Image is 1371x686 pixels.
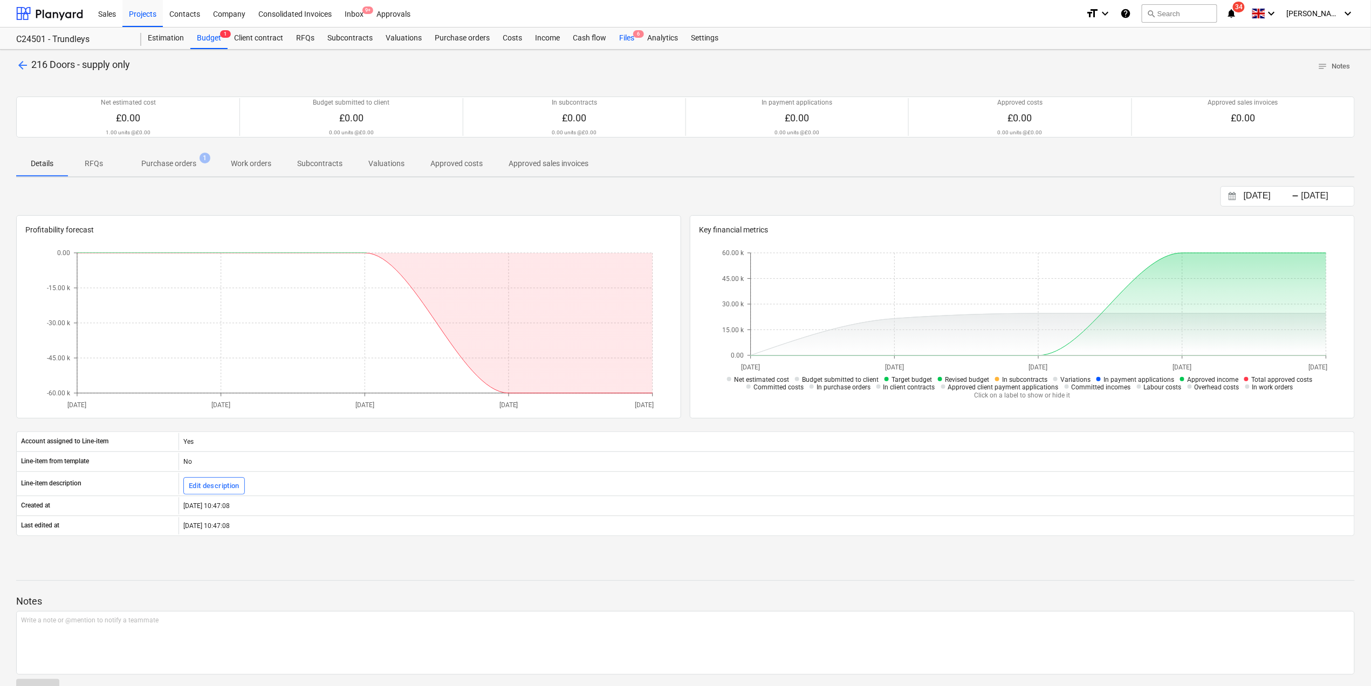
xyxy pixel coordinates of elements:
[1072,383,1131,391] span: Committed incomes
[1299,189,1354,204] input: End Date
[379,28,428,49] a: Valuations
[47,319,71,327] tspan: -30.00 k
[313,98,389,107] p: Budget submitted to client
[718,391,1326,400] p: Click on a label to show or hide it
[1147,9,1155,18] span: search
[509,158,588,169] p: Approved sales invoices
[329,129,374,136] p: 0.00 units @ £0.00
[231,158,271,169] p: Work orders
[499,402,518,409] tspan: [DATE]
[613,28,641,49] a: Files6
[1265,7,1278,20] i: keyboard_arrow_down
[47,284,71,292] tspan: -15.00 k
[731,352,744,359] tspan: 0.00
[183,477,245,495] button: Edit description
[141,158,196,169] p: Purchase orders
[179,453,1354,470] div: No
[21,437,108,446] p: Account assigned to Line-item
[817,383,870,391] span: In purchase orders
[1086,7,1099,20] i: format_size
[722,326,744,334] tspan: 15.00 k
[1103,376,1174,383] span: In payment applications
[734,376,789,383] span: Net estimated cost
[116,112,140,124] span: £0.00
[220,30,231,38] span: 1
[885,364,904,372] tspan: [DATE]
[297,158,342,169] p: Subcontracts
[529,28,566,49] a: Income
[1342,7,1355,20] i: keyboard_arrow_down
[16,34,128,45] div: C24501 - Trundleys
[1029,364,1048,372] tspan: [DATE]
[1187,376,1238,383] span: Approved income
[997,98,1043,107] p: Approved costs
[211,402,230,409] tspan: [DATE]
[228,28,290,49] a: Client contract
[290,28,321,49] div: RFQs
[1099,7,1112,20] i: keyboard_arrow_down
[722,275,744,283] tspan: 45.00 k
[428,28,496,49] a: Purchase orders
[29,158,55,169] p: Details
[47,354,71,362] tspan: -45.00 k
[1231,112,1255,124] span: £0.00
[81,158,107,169] p: RFQs
[741,364,760,372] tspan: [DATE]
[613,28,641,49] div: Files
[1292,193,1299,200] div: -
[684,28,725,49] a: Settings
[362,6,373,14] span: 9+
[1314,58,1355,75] button: Notes
[722,249,744,257] tspan: 60.00 k
[200,153,210,163] span: 1
[562,112,586,124] span: £0.00
[106,129,150,136] p: 1.00 units @ £0.00
[16,59,29,72] span: arrow_back
[31,59,130,70] span: 216 Doors - supply only
[16,595,1355,608] p: Notes
[321,28,379,49] a: Subcontracts
[566,28,613,49] a: Cash flow
[67,402,86,409] tspan: [DATE]
[25,224,672,236] p: Profitability forecast
[1252,383,1293,391] span: In work orders
[21,479,81,488] p: Line-item description
[141,28,190,49] a: Estimation
[1173,364,1192,372] tspan: [DATE]
[802,376,879,383] span: Budget submitted to client
[21,457,89,466] p: Line-item from template
[948,383,1059,391] span: Approved client payment applications
[552,129,597,136] p: 0.00 units @ £0.00
[635,402,654,409] tspan: [DATE]
[430,158,483,169] p: Approved costs
[496,28,529,49] a: Costs
[1318,60,1351,73] span: Notes
[179,497,1354,514] div: [DATE] 10:47:08
[1242,189,1297,204] input: Start Date
[21,501,50,510] p: Created at
[1120,7,1131,20] i: Knowledge base
[1317,634,1371,686] iframe: Chat Widget
[101,98,156,107] p: Net estimated cost
[1144,383,1182,391] span: Labour costs
[1233,2,1245,12] span: 34
[1002,376,1047,383] span: In subcontracts
[998,129,1043,136] p: 0.00 units @ £0.00
[179,517,1354,534] div: [DATE] 10:47:08
[945,376,989,383] span: Revised budget
[368,158,405,169] p: Valuations
[892,376,932,383] span: Target budget
[1318,61,1328,71] span: notes
[1309,364,1328,372] tspan: [DATE]
[633,30,644,38] span: 6
[699,224,1346,236] p: Key financial metrics
[1223,190,1242,203] button: Interact with the calendar and add the check-in date for your trip.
